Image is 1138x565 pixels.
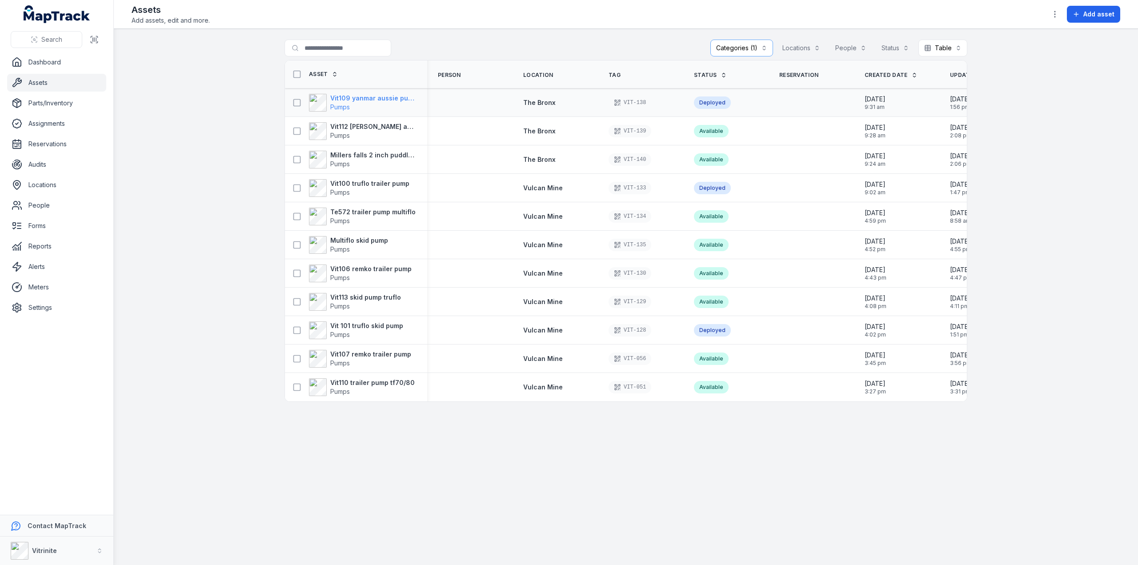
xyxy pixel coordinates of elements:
a: Reports [7,237,106,255]
div: Available [694,239,729,251]
div: VIT-130 [609,267,651,280]
a: Vit 101 truflo skid pumpPumps [309,321,403,339]
span: [DATE] [950,322,971,331]
a: Vulcan Mine [523,383,563,392]
strong: Vit110 trailer pump tf70/80 [330,378,415,387]
div: VIT-138 [609,96,651,109]
a: Vit113 skid pump trufloPumps [309,293,401,311]
span: Pumps [330,274,350,281]
a: Forms [7,217,106,235]
span: Pumps [330,359,350,367]
span: Location [523,72,553,79]
span: 9:02 am [865,189,886,196]
span: Status [694,72,717,79]
span: [DATE] [865,95,886,104]
span: Search [41,35,62,44]
a: Assets [7,74,106,92]
span: 9:24 am [865,160,886,168]
a: Te572 trailer pump multifloPumps [309,208,416,225]
button: Search [11,31,82,48]
span: [DATE] [950,379,971,388]
div: VIT-134 [609,210,651,223]
span: Vulcan Mine [523,355,563,362]
span: Vulcan Mine [523,212,563,220]
a: Settings [7,299,106,317]
a: People [7,196,106,214]
time: 07/10/2025, 2:08:09 pm [950,123,971,139]
span: Vulcan Mine [523,383,563,391]
span: Asset [309,71,328,78]
a: Vulcan Mine [523,354,563,363]
a: Reservations [7,135,106,153]
time: 02/10/2025, 4:11:17 pm [950,294,971,310]
span: [DATE] [865,379,886,388]
div: Available [694,381,729,393]
time: 02/10/2025, 4:02:07 pm [865,322,886,338]
time: 07/10/2025, 1:56:37 pm [950,95,971,111]
span: 4:55 pm [950,246,971,253]
button: People [829,40,872,56]
span: [DATE] [950,95,971,104]
a: Vulcan Mine [523,240,563,249]
time: 01/10/2025, 3:27:01 pm [865,379,886,395]
span: Vulcan Mine [523,241,563,248]
strong: Vit112 [PERSON_NAME] aussie pumps 3 inch trash pump [330,122,417,131]
span: Person [438,72,461,79]
strong: Vit 101 truflo skid pump [330,321,403,330]
span: The Bronx [523,99,556,106]
span: 4:47 pm [950,274,972,281]
strong: Millers falls 2 inch puddle pump diesel [330,151,417,160]
span: Tag [609,72,621,79]
span: Add assets, edit and more. [132,16,210,25]
div: VIT-128 [609,324,651,337]
a: MapTrack [24,5,90,23]
a: Vit107 remko trailer pumpPumps [309,350,411,368]
span: [DATE] [865,180,886,189]
a: Created Date [865,72,918,79]
span: [DATE] [865,351,886,360]
span: 8:58 am [950,217,971,224]
span: Add asset [1083,10,1114,19]
span: 4:59 pm [865,217,886,224]
time: 02/10/2025, 4:08:47 pm [865,294,886,310]
span: [DATE] [865,265,886,274]
button: Table [918,40,967,56]
time: 02/10/2025, 4:55:43 pm [950,237,971,253]
span: Vulcan Mine [523,298,563,305]
span: [DATE] [865,322,886,331]
strong: Te572 trailer pump multiflo [330,208,416,216]
div: VIT-129 [609,296,651,308]
a: Vit110 trailer pump tf70/80Pumps [309,378,415,396]
a: The Bronx [523,98,556,107]
div: Available [694,125,729,137]
time: 03/10/2025, 9:31:15 am [865,95,886,111]
strong: Vit100 truflo trailer pump [330,179,409,188]
span: [DATE] [950,294,971,303]
time: 02/10/2025, 4:47:47 pm [950,265,972,281]
button: Add asset [1067,6,1120,23]
span: 3:56 pm [950,360,971,367]
span: Vulcan Mine [523,326,563,334]
a: Audits [7,156,106,173]
div: Available [694,353,729,365]
span: The Bronx [523,127,556,135]
strong: Vit109 yanmar aussie pumps 3 inch trash pump [330,94,417,103]
strong: Multiflo skid pump [330,236,388,245]
span: [DATE] [950,208,971,217]
a: The Bronx [523,155,556,164]
a: Alerts [7,258,106,276]
span: Pumps [330,103,350,111]
span: Pumps [330,331,350,338]
a: Millers falls 2 inch puddle pump dieselPumps [309,151,417,168]
span: Updated Date [950,72,994,79]
div: VIT-056 [609,353,651,365]
a: Vulcan Mine [523,184,563,192]
span: [DATE] [865,208,886,217]
div: VIT-133 [609,182,651,194]
span: 1:56 pm [950,104,971,111]
div: Available [694,267,729,280]
span: The Bronx [523,156,556,163]
div: VIT-139 [609,125,651,137]
span: [DATE] [865,123,886,132]
span: Reservation [779,72,818,79]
